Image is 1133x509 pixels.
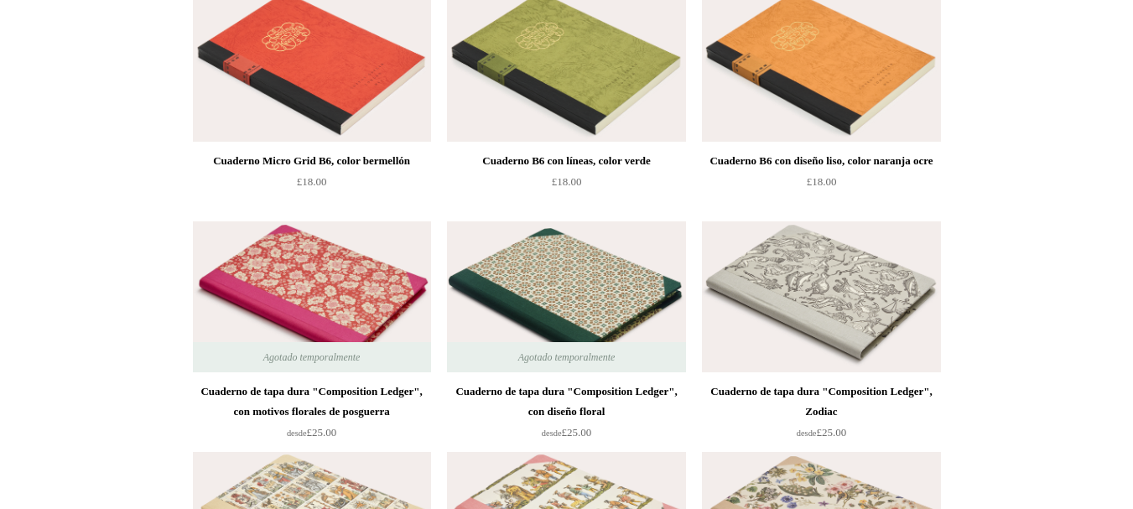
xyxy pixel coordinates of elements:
[193,221,431,372] a: Cuaderno de tapa dura "Composition Ledger", con motivos florales de posguerra Cuaderno de tapa du...
[710,385,932,418] font: Cuaderno de tapa dura "Composition Ledger", Zodiac
[447,221,685,372] img: Cuaderno de tapa dura "Composition Ledger", con diseño floral
[455,385,677,418] font: Cuaderno de tapa dura "Composition Ledger", con diseño floral
[193,382,431,450] a: Cuaderno de tapa dura "Composition Ledger", con motivos florales de posguerra desde£25.00
[807,175,837,188] font: £18.00
[482,154,651,167] font: Cuaderno B6 con líneas, color verde
[193,221,431,372] img: Cuaderno de tapa dura "Composition Ledger", con motivos florales de posguerra
[263,351,361,363] font: Agotado temporalmente
[702,382,940,450] a: Cuaderno de tapa dura "Composition Ledger", Zodiac desde£25.00
[193,151,431,220] a: Cuaderno Micro Grid B6, color bermellón £18.00
[702,221,940,372] img: Cuaderno de tapa dura "Composition Ledger", Zodiac
[552,175,582,188] font: £18.00
[297,175,327,188] font: £18.00
[702,221,940,372] a: Cuaderno de tapa dura "Composition Ledger", Zodiac Cuaderno de tapa dura "Composition Ledger", Zo...
[447,382,685,450] a: Cuaderno de tapa dura "Composition Ledger", con diseño floral desde£25.00
[542,428,562,438] font: desde
[518,351,616,363] font: Agotado temporalmente
[307,426,337,439] font: £25.00
[816,426,846,439] font: £25.00
[447,151,685,220] a: Cuaderno B6 con líneas, color verde £18.00
[562,426,592,439] font: £25.00
[797,428,817,438] font: desde
[447,221,685,372] a: Cuaderno de tapa dura "Composition Ledger", con diseño floral Cuaderno de tapa dura "Composition ...
[287,428,307,438] font: desde
[709,154,933,167] font: Cuaderno B6 con diseño liso, color naranja ocre
[213,154,410,167] font: Cuaderno Micro Grid B6, color bermellón
[702,151,940,220] a: Cuaderno B6 con diseño liso, color naranja ocre £18.00
[200,385,422,418] font: Cuaderno de tapa dura "Composition Ledger", con motivos florales de posguerra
